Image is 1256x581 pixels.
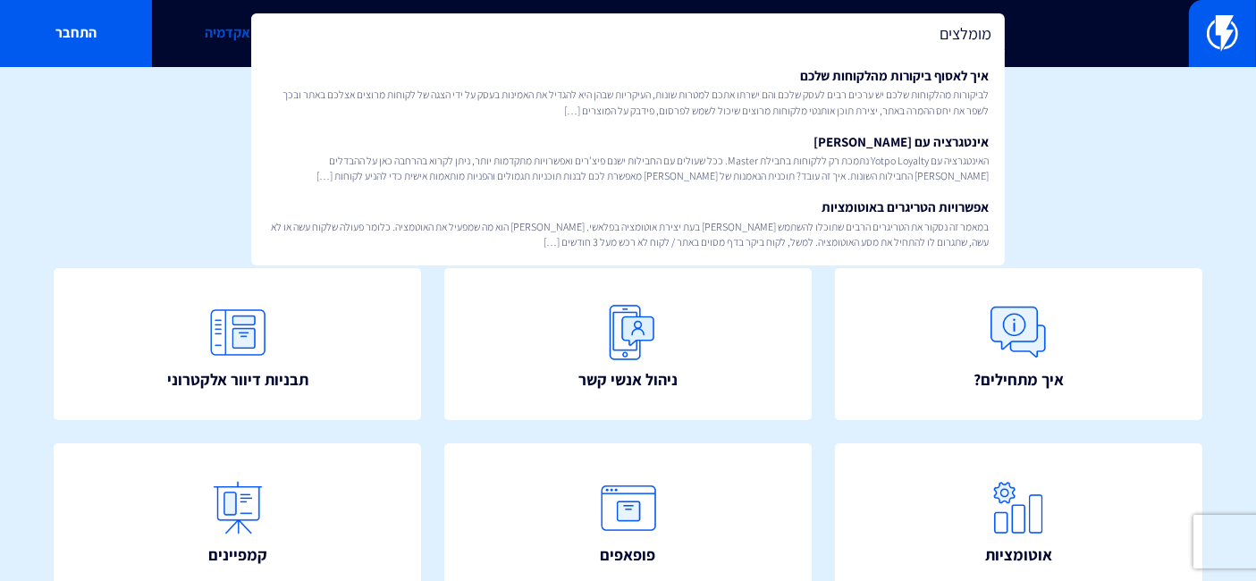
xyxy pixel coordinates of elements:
[444,268,812,421] a: ניהול אנשי קשר
[974,368,1064,392] span: איך מתחילים?
[167,368,308,392] span: תבניות דיוור אלקטרוני
[27,94,1229,130] h1: איך אפשר לעזור?
[251,13,1005,55] input: חיפוש מהיר...
[260,190,996,257] a: אפשרויות הטריגרים באוטומציותבמאמר זה נסקור את הטריגרים הרבים שתוכלו להשתמש [PERSON_NAME] בעת יציר...
[267,219,989,249] span: במאמר זה נסקור את הטריגרים הרבים שתוכלו להשתמש [PERSON_NAME] בעת יצירת אוטומציה בפלאשי. [PERSON_N...
[54,268,421,421] a: תבניות דיוור אלקטרוני
[208,543,267,567] span: קמפיינים
[260,125,996,191] a: אינטגרציה עם [PERSON_NAME]האינטגרציה עם Yotpo Loyalty נתמכת רק ללקוחות בחבילת Master. ככל שעולים ...
[578,368,678,392] span: ניהול אנשי קשר
[985,543,1052,567] span: אוטומציות
[601,543,656,567] span: פופאפים
[835,268,1202,421] a: איך מתחילים?
[260,59,996,125] a: איך לאסוף ביקורות מהלקוחות שלכםלביקורות מהלקוחות שלכם יש ערכים רבים לעסק שלכם והם ישרתו אתכם למטר...
[267,153,989,183] span: האינטגרציה עם Yotpo Loyalty נתמכת רק ללקוחות בחבילת Master. ככל שעולים עם החבילות ישנם פיצ’רים וא...
[267,87,989,117] span: לביקורות מהלקוחות שלכם יש ערכים רבים לעסק שלכם והם ישרתו אתכם למטרות שונות, העיקריות שבהן היא להג...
